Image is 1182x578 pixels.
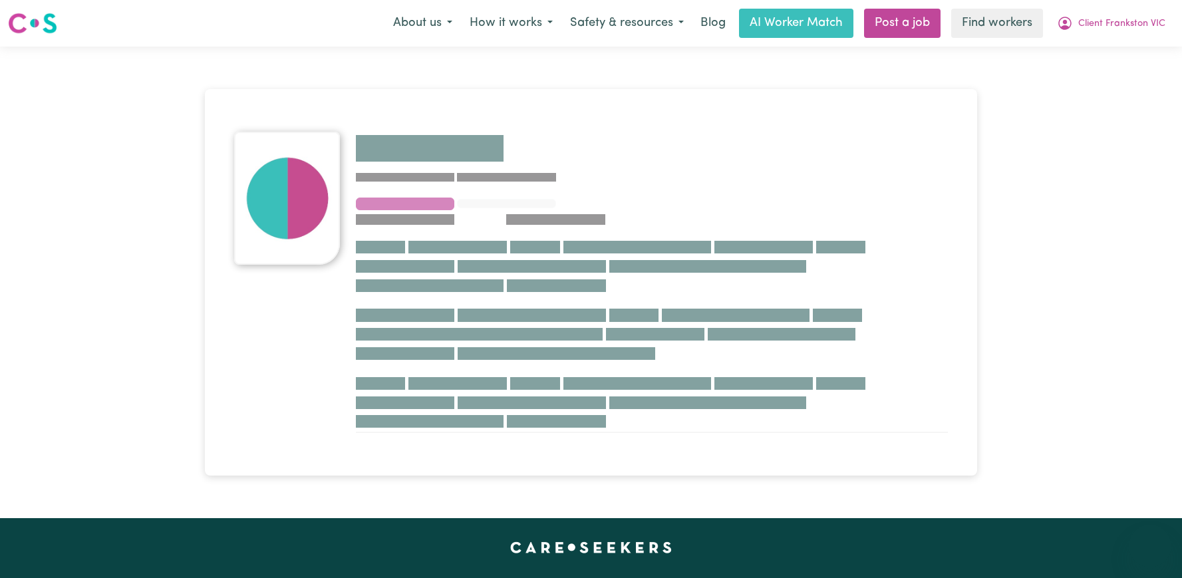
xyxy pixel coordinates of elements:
a: Careseekers home page [510,542,672,553]
button: My Account [1048,9,1174,37]
span: Client Frankston VIC [1078,17,1165,31]
img: Careseekers logo [8,11,57,35]
a: AI Worker Match [739,9,853,38]
a: Post a job [864,9,941,38]
a: Find workers [951,9,1043,38]
a: Careseekers logo [8,8,57,39]
button: About us [384,9,461,37]
button: How it works [461,9,561,37]
button: Safety & resources [561,9,692,37]
a: Blog [692,9,734,38]
iframe: Button to launch messaging window [1129,525,1171,567]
